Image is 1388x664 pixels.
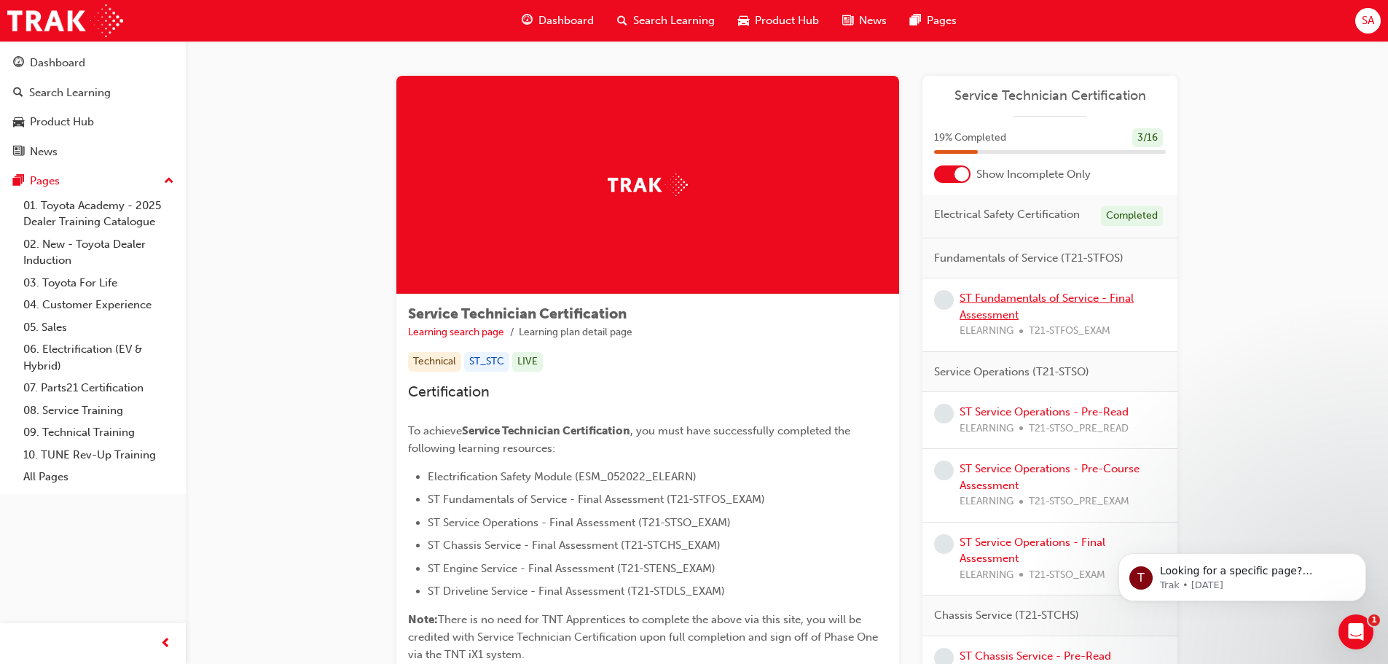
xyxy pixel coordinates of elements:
span: search-icon [13,87,23,100]
span: Search Learning [633,12,715,29]
span: learningRecordVerb_NONE-icon [934,461,954,480]
span: ST Engine Service - Final Assessment (T21-STENS_EXAM) [428,562,715,575]
a: 05. Sales [17,316,180,339]
span: search-icon [617,12,627,30]
div: Product Hub [30,114,94,130]
span: , you must have successfully completed the following learning resources: [408,424,853,455]
span: ST Driveline Service - Final Assessment (T21-STDLS_EXAM) [428,585,725,598]
a: pages-iconPages [898,6,968,36]
span: ST Fundamentals of Service - Final Assessment (T21-STFOS_EXAM) [428,493,765,506]
span: SA [1362,12,1374,29]
a: 07. Parts21 Certification [17,377,180,399]
span: Note: [408,613,438,626]
div: Completed [1101,206,1163,226]
a: news-iconNews [831,6,898,36]
a: ST Chassis Service - Pre-Read [960,649,1111,663]
a: 04. Customer Experience [17,294,180,316]
span: 1 [1368,614,1380,626]
span: T21-STSO_PRE_EXAM [1029,493,1129,510]
span: Fundamentals of Service (T21-STFOS) [934,250,1124,267]
span: ELEARNING [960,421,1013,437]
a: search-iconSearch Learning [605,6,726,36]
div: LIVE [512,352,543,372]
div: 3 / 16 [1132,128,1163,148]
span: Service Operations (T21-STSO) [934,364,1089,380]
span: up-icon [164,172,174,191]
span: To achieve [408,424,462,437]
span: car-icon [738,12,749,30]
a: ST Service Operations - Pre-Read [960,405,1129,418]
div: Technical [408,352,461,372]
a: 06. Electrification (EV & Hybrid) [17,338,180,377]
a: 01. Toyota Academy - 2025 Dealer Training Catalogue [17,195,180,233]
span: car-icon [13,116,24,129]
span: ELEARNING [960,493,1013,510]
span: News [859,12,887,29]
span: Show Incomplete Only [976,166,1091,183]
iframe: Intercom notifications message [1097,523,1388,625]
span: T21-STFOS_EXAM [1029,323,1110,340]
span: news-icon [842,12,853,30]
span: Certification [408,383,490,400]
button: Pages [6,168,180,195]
a: 09. Technical Training [17,421,180,444]
span: T21-STSO_PRE_READ [1029,421,1129,437]
span: pages-icon [910,12,921,30]
a: Service Technician Certification [934,87,1166,104]
a: 10. TUNE Rev-Up Training [17,444,180,466]
span: T21-STSO_EXAM [1029,567,1105,584]
span: Service Technician Certification [408,305,627,322]
a: Product Hub [6,109,180,136]
span: Service Technician Certification [462,424,630,437]
button: DashboardSearch LearningProduct HubNews [6,47,180,168]
a: News [6,138,180,165]
img: Trak [7,4,123,37]
span: There is no need for TNT Apprentices to complete the above via this site, you will be credited wi... [408,613,881,661]
a: Learning search page [408,326,504,338]
img: Trak [608,173,688,196]
div: Search Learning [29,85,111,101]
a: 03. Toyota For Life [17,272,180,294]
a: Search Learning [6,79,180,106]
a: All Pages [17,466,180,488]
button: SA [1355,8,1381,34]
a: 08. Service Training [17,399,180,422]
span: learningRecordVerb_NONE-icon [934,290,954,310]
span: learningRecordVerb_NONE-icon [934,404,954,423]
div: News [30,144,58,160]
span: Dashboard [538,12,594,29]
span: Product Hub [755,12,819,29]
span: ST Service Operations - Final Assessment (T21-STSO_EXAM) [428,516,731,529]
span: prev-icon [160,635,171,653]
div: ST_STC [464,352,509,372]
a: guage-iconDashboard [510,6,605,36]
span: Pages [927,12,957,29]
div: Dashboard [30,55,85,71]
span: learningRecordVerb_NONE-icon [934,534,954,554]
a: ST Service Operations - Final Assessment [960,536,1105,566]
span: guage-icon [13,57,24,70]
a: 02. New - Toyota Dealer Induction [17,233,180,272]
a: ST Fundamentals of Service - Final Assessment [960,292,1134,321]
span: news-icon [13,146,24,159]
a: car-iconProduct Hub [726,6,831,36]
span: Chassis Service (T21-STCHS) [934,607,1079,624]
span: Electrical Safety Certification [934,206,1080,223]
div: Pages [30,173,60,190]
iframe: Intercom live chat [1338,614,1373,649]
span: ELEARNING [960,323,1013,340]
a: Dashboard [6,50,180,77]
span: pages-icon [13,175,24,188]
a: ST Service Operations - Pre-Course Assessment [960,462,1140,492]
span: ST Chassis Service - Final Assessment (T21-STCHS_EXAM) [428,539,721,552]
span: guage-icon [522,12,533,30]
span: ELEARNING [960,567,1013,584]
span: Electrification Safety Module (ESM_052022_ELEARN) [428,470,697,483]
